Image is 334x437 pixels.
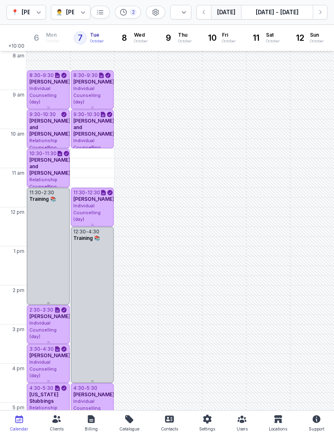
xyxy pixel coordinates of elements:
[56,7,63,17] div: 👨‍⚕️
[161,424,178,434] div: Contacts
[73,72,84,79] div: 8:30
[29,72,40,79] div: 8:30
[12,326,24,333] span: 3 pm
[73,398,101,417] span: Individual Counselling (day)
[73,385,84,391] div: 4:30
[29,359,57,378] span: Individual Counselling (day)
[13,287,24,294] span: 2 pm
[237,424,248,434] div: Users
[73,79,114,85] span: [PERSON_NAME]
[266,38,280,44] div: October
[134,32,148,38] span: Wed
[29,313,70,319] span: [PERSON_NAME]
[43,72,54,79] div: 9:30
[13,404,24,411] span: 5 pm
[29,118,70,137] span: [PERSON_NAME] and [PERSON_NAME]
[40,346,43,352] div: -
[73,235,100,241] span: Training 📚
[222,32,236,38] span: Fri
[29,320,57,339] span: Individual Counselling (day)
[10,424,28,434] div: Calendar
[294,31,307,44] div: 12
[42,307,53,313] div: 3:30
[130,9,136,15] div: 2
[29,196,56,202] span: Training 📚
[73,391,114,397] span: [PERSON_NAME]
[29,391,59,404] span: [US_STATE] Stubbings
[11,209,24,215] span: 12 pm
[73,138,101,157] span: Individual Counselling (day)
[178,32,192,38] span: Thu
[73,86,101,105] span: Individual Counselling (day)
[73,118,114,137] span: [PERSON_NAME] and [PERSON_NAME]
[88,228,99,235] div: 4:30
[29,177,57,196] span: Relationship Counselling (day)
[46,32,60,38] span: Mon
[11,131,24,137] span: 10 am
[45,150,57,157] div: 11:30
[73,203,101,222] span: Individual Counselling (day)
[178,38,192,44] div: October
[44,189,54,196] div: 2:30
[29,138,57,157] span: Relationship Counselling (day)
[43,346,54,352] div: 4:30
[85,189,88,196] div: -
[87,385,97,391] div: 5:30
[50,424,64,434] div: Clients
[29,352,70,358] span: [PERSON_NAME]
[12,170,24,176] span: 11 am
[13,248,24,255] span: 1 pm
[222,38,236,44] div: October
[211,5,241,20] button: [DATE]
[13,92,24,98] span: 9 am
[11,7,18,17] div: 📍
[74,31,87,44] div: 7
[29,405,59,431] span: Relationship Counselling- After hours (after 5pm)
[8,43,26,51] span: +10:00
[12,365,24,372] span: 4 pm
[30,31,43,44] div: 6
[40,72,43,79] div: -
[13,53,24,59] span: 8 am
[40,385,43,391] div: -
[310,38,324,44] div: October
[40,111,43,118] div: -
[73,228,86,235] div: 12:30
[29,385,40,391] div: 4:30
[269,424,287,434] div: Locations
[119,424,139,434] div: Catalogue
[88,189,100,196] div: 12:30
[66,7,113,17] div: [PERSON_NAME]
[266,32,280,38] span: Sat
[162,31,175,44] div: 9
[22,7,105,17] div: [PERSON_NAME] Counselling
[41,189,44,196] div: -
[42,150,45,157] div: -
[84,111,87,118] div: -
[73,189,85,196] div: 11:30
[84,385,87,391] div: -
[40,307,42,313] div: -
[29,189,41,196] div: 11:30
[29,157,70,176] span: [PERSON_NAME] and [PERSON_NAME]
[73,196,114,202] span: [PERSON_NAME]
[29,150,42,157] div: 10:30
[73,111,84,118] div: 9:30
[90,32,104,38] span: Tue
[241,5,313,20] button: [DATE] - [DATE]
[310,32,324,38] span: Sun
[87,72,98,79] div: 9:30
[87,111,100,118] div: 10:30
[29,79,70,85] span: [PERSON_NAME]
[199,424,215,434] div: Settings
[206,31,219,44] div: 10
[29,86,57,105] span: Individual Counselling (day)
[90,38,104,44] div: October
[309,424,324,434] div: Support
[29,346,40,352] div: 3:30
[118,31,131,44] div: 8
[84,72,87,79] div: -
[43,111,56,118] div: 10:30
[85,424,98,434] div: Billing
[43,385,53,391] div: 5:30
